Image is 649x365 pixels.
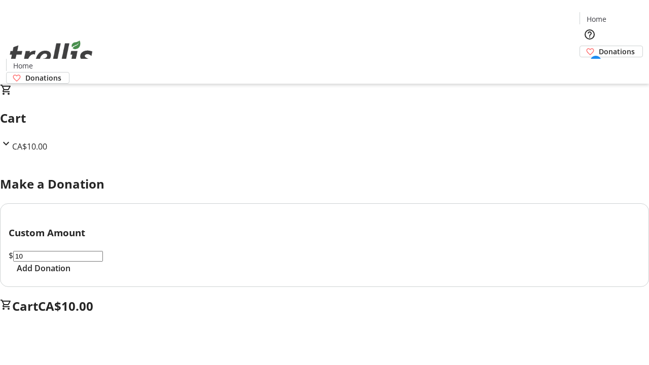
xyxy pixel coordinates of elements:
[9,250,13,261] span: $
[580,24,600,45] button: Help
[9,226,640,240] h3: Custom Amount
[38,298,93,314] span: CA$10.00
[12,141,47,152] span: CA$10.00
[13,60,33,71] span: Home
[599,46,635,57] span: Donations
[13,251,103,262] input: Donation Amount
[25,72,61,83] span: Donations
[6,29,96,80] img: Orient E2E Organization GZ8Kxgtmgg's Logo
[587,14,606,24] span: Home
[17,262,70,274] span: Add Donation
[9,262,79,274] button: Add Donation
[580,57,600,78] button: Cart
[7,60,39,71] a: Home
[6,72,69,84] a: Donations
[580,14,612,24] a: Home
[580,46,643,57] a: Donations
